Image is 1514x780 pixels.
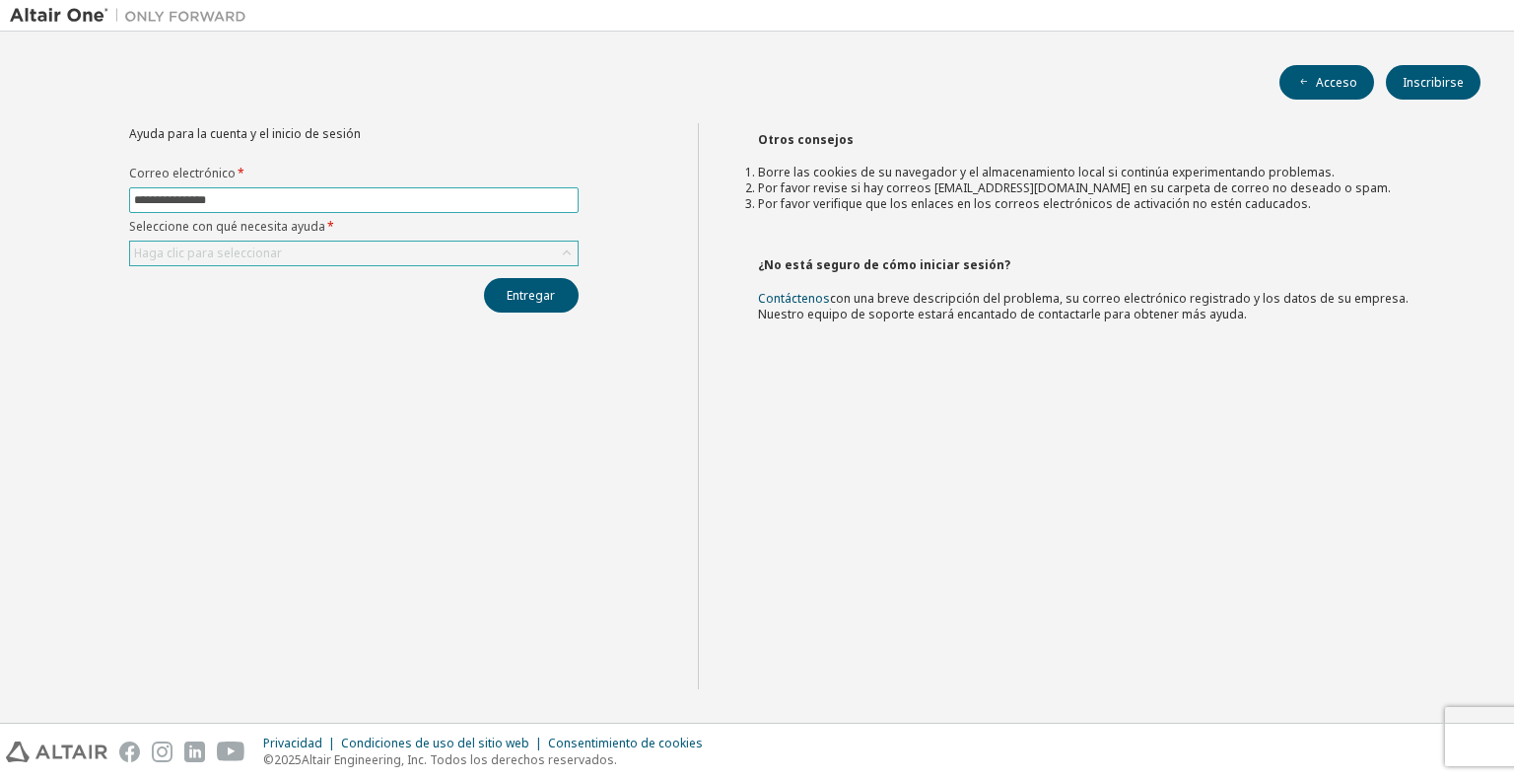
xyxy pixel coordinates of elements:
font: Entregar [507,287,555,304]
font: Ayuda para la cuenta y el inicio de sesión [129,125,361,142]
img: instagram.svg [152,742,172,762]
font: Consentimiento de cookies [548,735,703,751]
img: youtube.svg [217,742,245,762]
font: ¿No está seguro de cómo iniciar sesión? [758,256,1010,273]
img: linkedin.svg [184,742,205,762]
font: Condiciones de uso del sitio web [341,735,529,751]
font: Por favor verifique que los enlaces en los correos electrónicos de activación no estén caducados. [758,195,1311,212]
button: Acceso [1279,65,1374,100]
font: Inscribirse [1403,74,1464,91]
button: Entregar [484,278,579,313]
button: Inscribirse [1386,65,1480,100]
font: Haga clic para seleccionar [134,245,282,261]
font: Acceso [1316,74,1357,91]
font: con una breve descripción del problema, su correo electrónico registrado y los datos de su empres... [758,290,1409,322]
img: facebook.svg [119,742,140,762]
a: Contáctenos [758,290,830,307]
font: Altair Engineering, Inc. Todos los derechos reservados. [302,751,617,768]
font: Correo electrónico [129,165,236,181]
font: Privacidad [263,735,322,751]
font: Seleccione con qué necesita ayuda [129,218,325,235]
font: 2025 [274,751,302,768]
div: Haga clic para seleccionar [130,242,578,265]
font: Borre las cookies de su navegador y el almacenamiento local si continúa experimentando problemas. [758,164,1335,180]
font: © [263,751,274,768]
img: Altair Uno [10,6,256,26]
img: altair_logo.svg [6,742,107,762]
font: Otros consejos [758,131,854,148]
font: Por favor revise si hay correos [EMAIL_ADDRESS][DOMAIN_NAME] en su carpeta de correo no deseado o... [758,179,1391,196]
